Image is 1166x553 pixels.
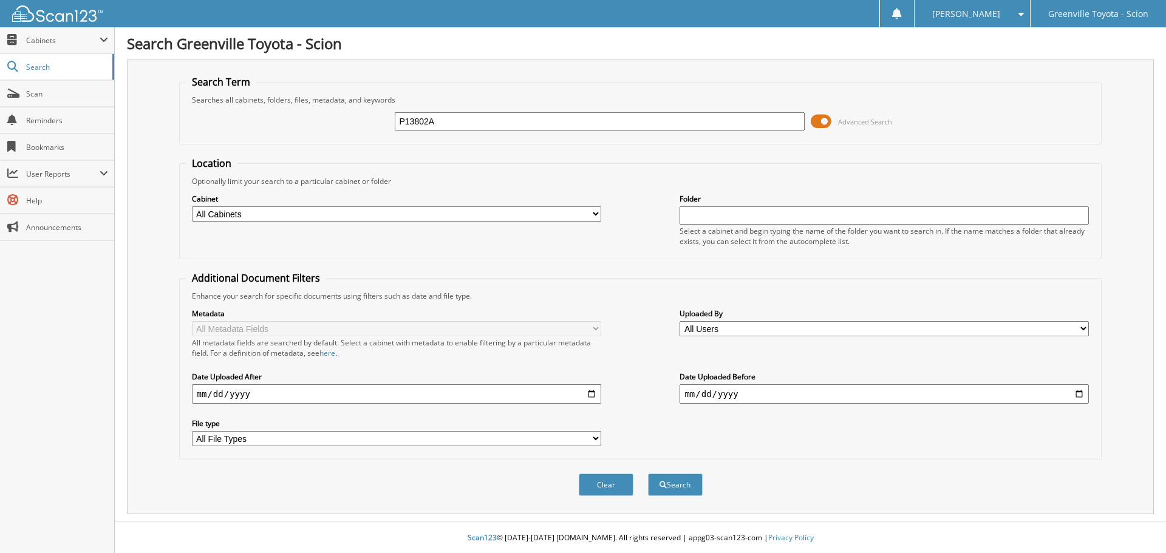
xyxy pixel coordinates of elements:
a: here [319,348,335,358]
h1: Search Greenville Toyota - Scion [127,33,1154,53]
img: scan123-logo-white.svg [12,5,103,22]
legend: Location [186,157,237,170]
span: Scan [26,89,108,99]
label: Cabinet [192,194,601,204]
label: Folder [680,194,1089,204]
a: Privacy Policy [768,532,814,543]
label: File type [192,418,601,429]
label: Date Uploaded Before [680,371,1089,382]
div: All metadata fields are searched by default. Select a cabinet with metadata to enable filtering b... [192,338,601,358]
legend: Additional Document Filters [186,271,326,285]
label: Metadata [192,308,601,319]
div: Searches all cabinets, folders, files, metadata, and keywords [186,95,1096,105]
label: Date Uploaded After [192,371,601,382]
span: Announcements [26,222,108,232]
span: Bookmarks [26,142,108,152]
span: User Reports [26,169,100,179]
span: Cabinets [26,35,100,46]
button: Clear [579,473,633,496]
span: Greenville Toyota - Scion [1048,10,1148,18]
div: Select a cabinet and begin typing the name of the folder you want to search in. If the name match... [680,226,1089,246]
span: Reminders [26,115,108,126]
span: Advanced Search [838,117,892,126]
label: Uploaded By [680,308,1089,319]
div: Enhance your search for specific documents using filters such as date and file type. [186,291,1096,301]
span: Search [26,62,106,72]
input: start [192,384,601,404]
span: Help [26,195,108,206]
div: Optionally limit your search to a particular cabinet or folder [186,176,1096,186]
button: Search [648,473,703,496]
span: Scan123 [468,532,497,543]
input: end [680,384,1089,404]
span: [PERSON_NAME] [932,10,1000,18]
legend: Search Term [186,75,256,89]
div: © [DATE]-[DATE] [DOMAIN_NAME]. All rights reserved | appg03-scan123-com | [115,523,1166,553]
iframe: Chat Widget [1105,495,1166,553]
